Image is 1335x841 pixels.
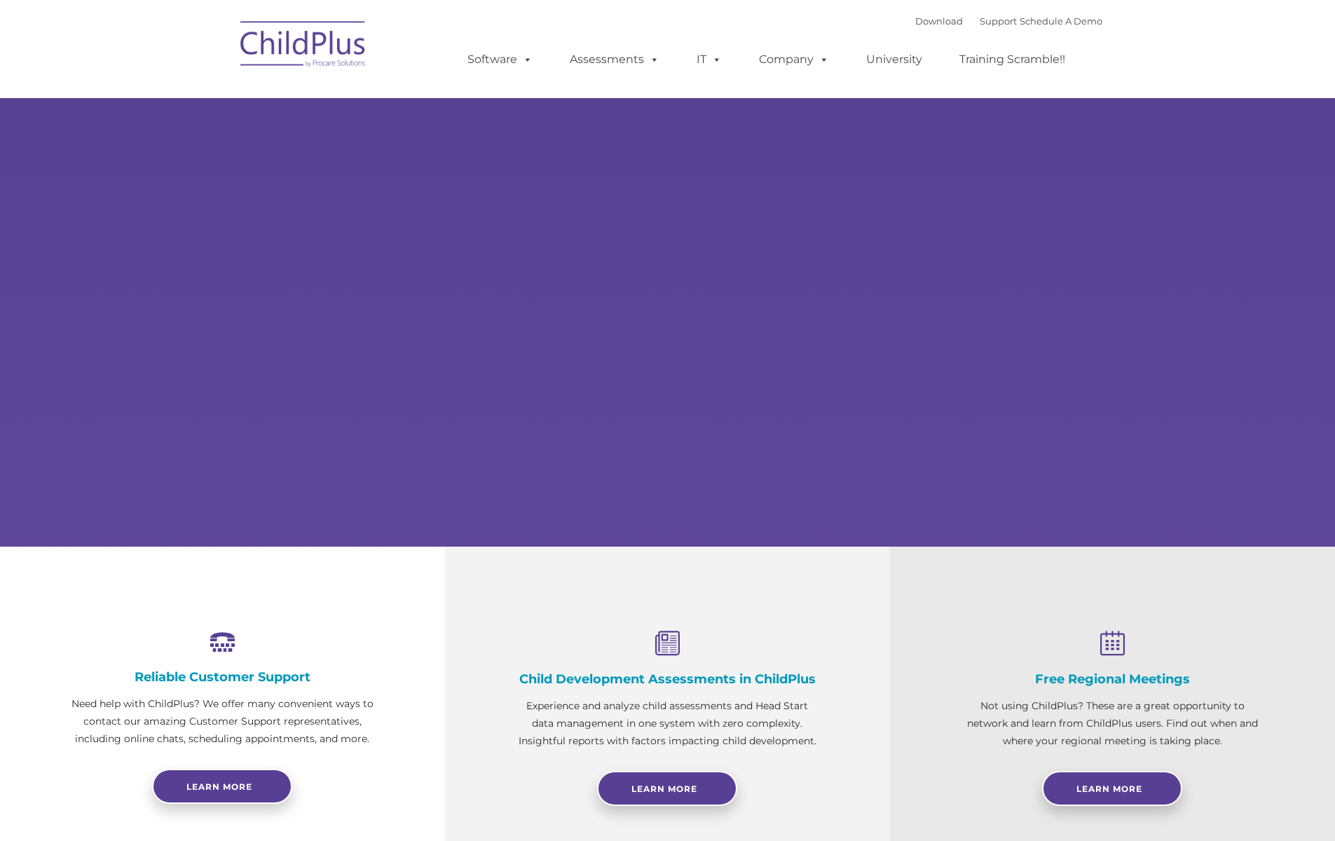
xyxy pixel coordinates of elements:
[515,671,820,687] h4: Child Development Assessments in ChildPlus
[453,46,547,74] a: Software
[70,695,375,748] p: Need help with ChildPlus? We offer many convenient ways to contact our amazing Customer Support r...
[960,671,1265,687] h4: Free Regional Meetings
[186,781,252,792] span: Learn more
[960,697,1265,750] p: Not using ChildPlus? These are a great opportunity to network and learn from ChildPlus users. Fin...
[980,15,1017,27] a: Support
[852,46,936,74] a: University
[915,15,963,27] a: Download
[631,784,697,794] span: Learn More
[556,46,673,74] a: Assessments
[597,771,737,806] a: Learn More
[1020,15,1102,27] a: Schedule A Demo
[745,46,843,74] a: Company
[1076,784,1142,794] span: Learn More
[1042,771,1182,806] a: Learn More
[152,769,292,804] a: Learn more
[233,11,374,81] img: ChildPlus by Procare Solutions
[515,697,820,750] p: Experience and analyze child assessments and Head Start data management in one system with zero c...
[945,46,1079,74] a: Training Scramble!!
[915,15,1102,27] font: |
[683,46,736,74] a: IT
[70,669,375,685] h4: Reliable Customer Support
